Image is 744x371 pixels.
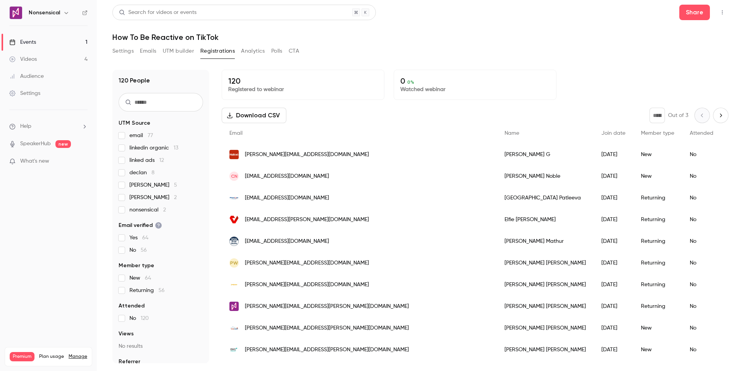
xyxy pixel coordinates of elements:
[229,345,239,354] img: ekcgroup.ac.uk
[174,195,177,200] span: 2
[682,252,721,274] div: No
[245,151,369,159] span: [PERSON_NAME][EMAIL_ADDRESS][DOMAIN_NAME]
[633,295,682,317] div: Returning
[229,237,239,246] img: whiterosemaths.com
[497,295,594,317] div: [PERSON_NAME] [PERSON_NAME]
[69,354,87,360] a: Manage
[129,287,165,294] span: Returning
[400,86,550,93] p: Watched webinar
[141,316,149,321] span: 120
[594,230,633,252] div: [DATE]
[713,108,728,123] button: Next page
[129,156,164,164] span: linked ads
[594,165,633,187] div: [DATE]
[245,172,329,180] span: [EMAIL_ADDRESS][DOMAIN_NAME]
[112,33,728,42] h1: How To Be Reactive on TikTok
[129,234,148,242] span: Yes
[119,222,162,229] span: Email verified
[633,317,682,339] div: New
[229,323,239,333] img: arcticcabins.co.uk
[129,206,166,214] span: nonsensical
[497,187,594,209] div: [GEOGRAPHIC_DATA] Patleeva
[679,5,710,20] button: Share
[200,45,235,57] button: Registrations
[29,9,60,17] h6: Nonsensical
[174,182,177,188] span: 5
[682,230,721,252] div: No
[163,207,166,213] span: 2
[229,131,243,136] span: Email
[230,259,238,266] span: PW
[140,45,156,57] button: Emails
[129,246,147,254] span: No
[229,193,239,203] img: physique.co.uk
[407,79,414,85] span: 0 %
[594,144,633,165] div: [DATE]
[289,45,299,57] button: CTA
[633,230,682,252] div: Returning
[141,247,147,253] span: 56
[497,230,594,252] div: [PERSON_NAME] Mathur
[245,346,409,354] span: [PERSON_NAME][EMAIL_ADDRESS][PERSON_NAME][DOMAIN_NAME]
[245,237,329,246] span: [EMAIL_ADDRESS][DOMAIN_NAME]
[9,72,44,80] div: Audience
[20,122,31,131] span: Help
[78,158,88,165] iframe: Noticeable Trigger
[641,131,674,136] span: Member type
[245,281,369,289] span: [PERSON_NAME][EMAIL_ADDRESS][DOMAIN_NAME]
[119,342,203,350] p: No results
[231,173,238,180] span: CN
[119,9,196,17] div: Search for videos or events
[241,45,265,57] button: Analytics
[129,132,153,139] span: email
[129,144,178,152] span: linkedin organic
[9,38,36,46] div: Events
[129,194,177,201] span: [PERSON_NAME]
[129,181,177,189] span: [PERSON_NAME]
[505,131,519,136] span: Name
[682,317,721,339] div: No
[497,339,594,361] div: [PERSON_NAME] [PERSON_NAME]
[594,252,633,274] div: [DATE]
[119,358,140,366] span: Referrer
[142,235,148,240] span: 64
[245,259,369,267] span: [PERSON_NAME][EMAIL_ADDRESS][DOMAIN_NAME]
[682,144,721,165] div: No
[163,45,194,57] button: UTM builder
[497,252,594,274] div: [PERSON_NAME] [PERSON_NAME]
[497,317,594,339] div: [PERSON_NAME] [PERSON_NAME]
[497,144,594,165] div: [PERSON_NAME] G
[159,158,164,163] span: 12
[594,209,633,230] div: [DATE]
[633,274,682,295] div: Returning
[400,76,550,86] p: 0
[497,209,594,230] div: Elfie [PERSON_NAME]
[152,170,155,175] span: 8
[594,339,633,361] div: [DATE]
[497,165,594,187] div: [PERSON_NAME] Noble
[20,140,51,148] a: SpeakerHub
[174,145,178,151] span: 13
[668,112,688,119] p: Out of 3
[497,274,594,295] div: [PERSON_NAME] [PERSON_NAME]
[9,55,37,63] div: Videos
[245,302,409,311] span: [PERSON_NAME][EMAIL_ADDRESS][PERSON_NAME][DOMAIN_NAME]
[129,169,155,177] span: declan
[129,314,149,322] span: No
[682,295,721,317] div: No
[55,140,71,148] span: new
[601,131,625,136] span: Join date
[112,45,134,57] button: Settings
[682,187,721,209] div: No
[633,187,682,209] div: Returning
[690,131,713,136] span: Attended
[682,209,721,230] div: No
[228,86,378,93] p: Registered to webinar
[594,187,633,209] div: [DATE]
[594,317,633,339] div: [DATE]
[119,302,145,310] span: Attended
[20,157,49,165] span: What's new
[633,209,682,230] div: Returning
[594,295,633,317] div: [DATE]
[145,275,151,281] span: 64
